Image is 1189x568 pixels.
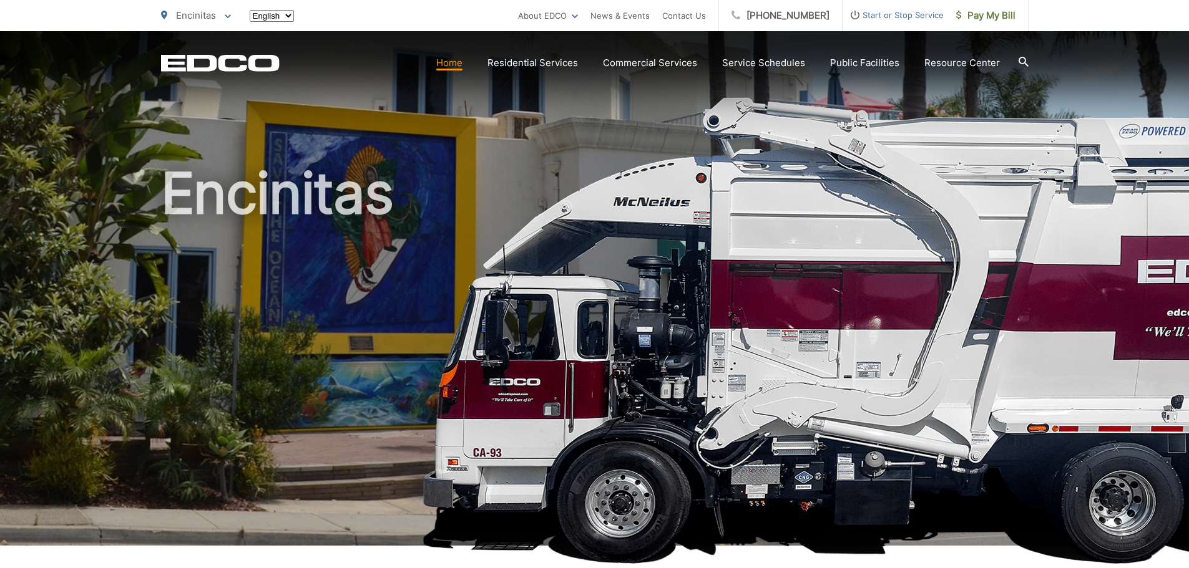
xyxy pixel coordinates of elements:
[590,8,650,23] a: News & Events
[924,55,1000,70] a: Resource Center
[487,55,578,70] a: Residential Services
[436,55,462,70] a: Home
[176,9,216,21] span: Encinitas
[161,54,280,72] a: EDCD logo. Return to the homepage.
[603,55,697,70] a: Commercial Services
[662,8,706,23] a: Contact Us
[722,55,805,70] a: Service Schedules
[161,162,1029,557] h1: Encinitas
[518,8,578,23] a: About EDCO
[250,10,294,22] select: Select a language
[956,8,1015,23] span: Pay My Bill
[830,55,899,70] a: Public Facilities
